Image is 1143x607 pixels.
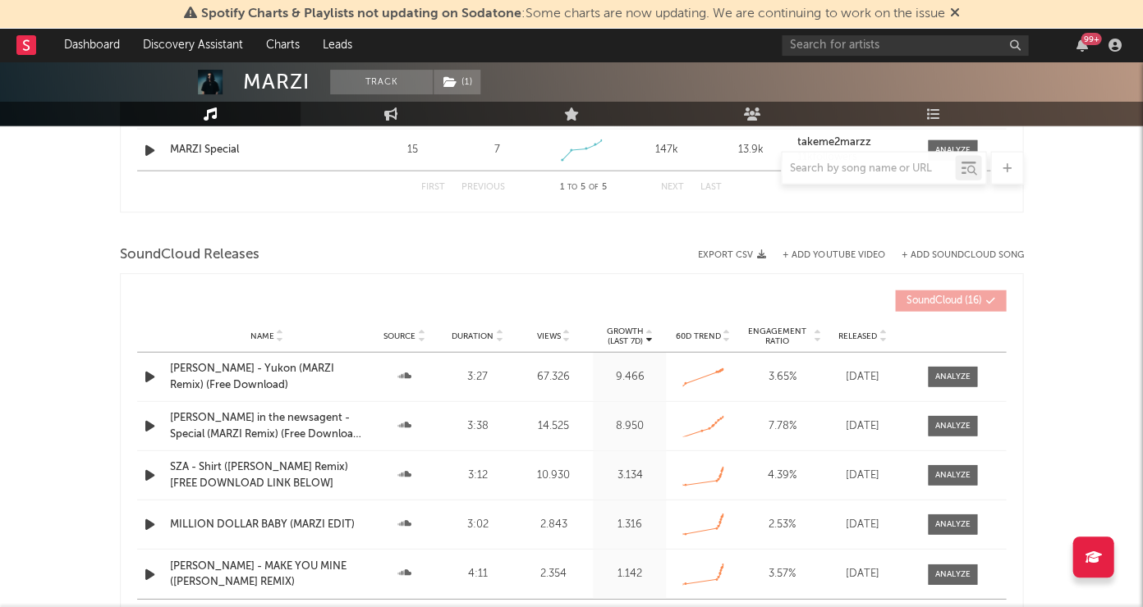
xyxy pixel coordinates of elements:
[537,331,561,341] span: Views
[131,29,255,62] a: Discovery Assistant
[884,251,1023,260] button: + Add SoundCloud Song
[53,29,131,62] a: Dashboard
[782,162,955,176] input: Search by song name or URL
[452,331,493,341] span: Duration
[743,326,811,346] span: Engagement Ratio
[433,70,481,94] span: ( 1 )
[743,369,821,386] div: 3.65 %
[597,566,662,582] div: 1.142
[797,137,911,148] a: takeme2marzz
[243,70,310,94] div: MARZI
[170,559,364,591] a: [PERSON_NAME] - MAKE YOU MINE ([PERSON_NAME] REMIX)
[597,468,662,484] div: 3.134
[895,290,1006,312] button: SoundCloud(16)
[829,468,895,484] div: [DATE]
[606,326,643,336] p: Growth
[255,29,311,62] a: Charts
[606,336,643,346] p: (Last 7d)
[743,566,821,582] div: 3.57 %
[461,183,505,192] button: Previous
[170,142,342,158] a: MARZI Special
[434,70,480,94] button: (1)
[518,369,590,386] div: 67.326
[383,331,415,341] span: Source
[901,251,1023,260] button: + Add SoundCloud Song
[1081,33,1101,45] div: 99 +
[567,184,577,191] span: to
[518,418,590,435] div: 14.525
[713,142,789,158] div: 13.9k
[698,250,766,260] button: Export CSV
[597,418,662,435] div: 8.950
[518,517,590,533] div: 2.843
[201,7,944,21] span: : Some charts are now updating. We are continuing to work on the issue
[782,35,1028,56] input: Search for artists
[628,142,705,158] div: 147k
[597,517,662,533] div: 1.316
[170,459,364,491] a: SZA - Shirt ([PERSON_NAME] Remix) [FREE DOWNLOAD LINK BELOW]
[445,369,510,386] div: 3:27
[170,361,364,393] a: [PERSON_NAME] - Yukon (MARZI Remix) (Free Download)
[445,418,510,435] div: 3:38
[250,331,274,341] span: Name
[330,70,433,94] button: Track
[120,245,259,265] span: SoundCloud Releases
[743,517,821,533] div: 2.53 %
[838,331,877,341] span: Released
[906,296,981,306] span: ( 16 )
[494,142,500,158] div: 7
[170,517,364,533] a: MILLION DOLLAR BABY (MARZI EDIT)
[700,183,722,192] button: Last
[661,183,684,192] button: Next
[743,418,821,435] div: 7.78 %
[1076,39,1087,52] button: 99+
[783,251,884,260] button: + Add YouTube Video
[949,7,959,21] span: Dismiss
[170,410,364,442] a: [PERSON_NAME] in the newsagent - Special (MARZI Remix) (Free Download) :)
[829,418,895,435] div: [DATE]
[829,566,895,582] div: [DATE]
[445,468,510,484] div: 3:12
[766,251,884,260] div: + Add YouTube Video
[797,137,871,148] strong: takeme2marzz
[518,468,590,484] div: 10.930
[589,184,599,191] span: of
[597,369,662,386] div: 9.466
[445,517,510,533] div: 3:02
[538,178,628,198] div: 1 5 5
[906,296,962,306] span: SoundCloud
[201,7,521,21] span: Spotify Charts & Playlists not updating on Sodatone
[743,468,821,484] div: 4.39 %
[675,331,720,341] span: 60D Trend
[829,517,895,533] div: [DATE]
[445,566,510,582] div: 4:11
[829,369,895,386] div: [DATE]
[374,142,451,158] div: 15
[311,29,364,62] a: Leads
[421,183,445,192] button: First
[518,566,590,582] div: 2.354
